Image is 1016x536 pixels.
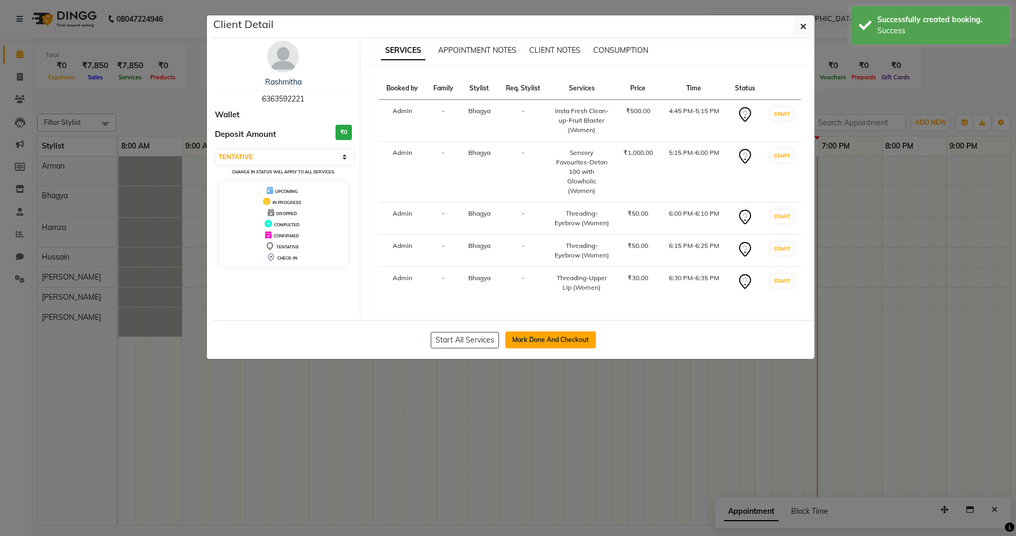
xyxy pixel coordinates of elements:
th: Services [548,77,616,100]
div: ₹30.00 [622,273,654,283]
span: DROPPED [276,211,297,216]
span: Bhagya [468,209,491,217]
td: - [498,235,548,267]
button: START [771,149,793,162]
th: Booked by [379,77,426,100]
span: UPCOMING [275,189,298,194]
td: 5:15 PM-6:00 PM [660,142,728,202]
span: IN PROGRESS [273,200,301,205]
td: - [426,100,461,142]
th: Time [660,77,728,100]
div: ₹50.00 [622,241,654,251]
td: - [498,100,548,142]
h3: ₹0 [335,125,352,140]
button: START [771,274,793,288]
span: TENTATIVE [276,244,299,249]
span: Bhagya [468,107,491,115]
a: Rashmitha [265,77,302,87]
td: Admin [379,235,426,267]
th: Status [728,77,763,100]
span: CONSUMPTION [593,45,648,55]
span: SERVICES [381,41,425,60]
div: Sensory Favourites-Detan 100 with Glowholic (Women) [555,148,610,196]
span: Wallet [215,109,240,121]
div: Insta Fresh Clean-up-Fruit Blaster (Women) [555,106,610,135]
span: CHECK-IN [277,255,297,261]
th: Family [426,77,461,100]
span: CLIENT NOTES [529,45,580,55]
div: Threading-Upper Lip (Women) [555,273,610,292]
div: Threading-Eyebrow (Women) [555,241,610,260]
td: - [426,142,461,202]
button: START [771,107,793,121]
td: 6:30 PM-6:35 PM [660,267,728,299]
div: ₹1,000.00 [622,148,654,158]
th: Req. Stylist [498,77,548,100]
td: Admin [379,142,426,202]
td: Admin [379,100,426,142]
div: Successfully created booking. [877,14,1002,25]
td: 4:45 PM-5:15 PM [660,100,728,142]
td: - [426,267,461,299]
th: Price [615,77,660,100]
span: APPOINTMENT NOTES [438,45,516,55]
button: Start All Services [431,332,499,348]
button: START [771,242,793,255]
small: Change in status will apply to all services. [232,169,335,174]
td: 6:15 PM-6:25 PM [660,235,728,267]
span: Bhagya [468,242,491,249]
span: COMPLETED [274,222,300,227]
td: - [498,267,548,299]
div: Threading-Eyebrow (Women) [555,209,610,228]
button: START [771,210,793,223]
td: - [498,202,548,235]
span: 6363592221 [262,94,304,104]
div: ₹500.00 [622,106,654,116]
img: avatar [267,41,299,72]
td: - [426,202,461,235]
td: - [498,142,548,202]
span: Deposit Amount [215,128,276,141]
span: CONFIRMED [274,233,299,238]
td: - [426,235,461,267]
td: 6:00 PM-6:10 PM [660,202,728,235]
span: Bhagya [468,149,491,156]
td: Admin [379,202,426,235]
span: Bhagya [468,274,491,282]
td: Admin [379,267,426,299]
h5: Client Detail [213,16,274,32]
div: Success [877,25,1002,36]
button: Mark Done And Checkout [505,331,596,348]
div: ₹50.00 [622,209,654,218]
th: Stylist [461,77,498,100]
